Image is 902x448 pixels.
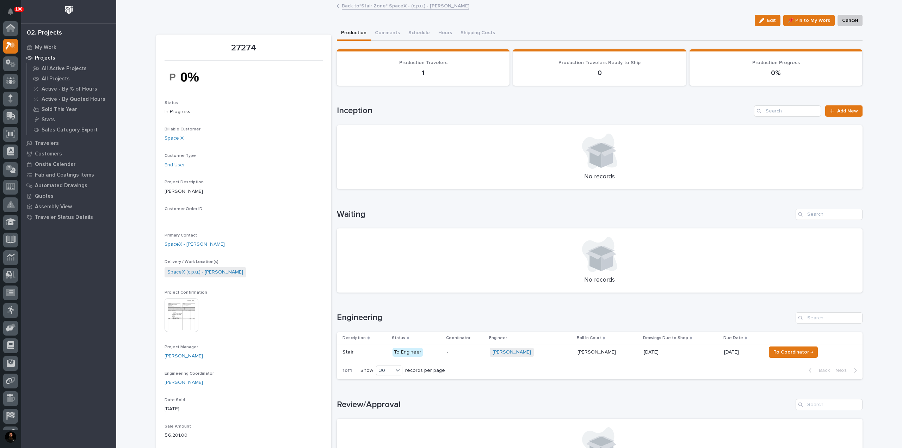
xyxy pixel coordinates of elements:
[35,183,87,189] p: Automated Drawings
[165,405,323,413] p: [DATE]
[752,60,800,65] span: Production Progress
[165,233,197,238] span: Primary Contact
[796,312,863,324] input: Search
[35,140,59,147] p: Travelers
[796,209,863,220] input: Search
[165,43,323,53] p: 27274
[815,367,830,374] span: Back
[837,109,858,113] span: Add New
[42,106,77,113] p: Sold This Year
[165,135,184,142] a: Space X
[698,69,854,77] p: 0%
[3,4,18,19] button: Notifications
[27,84,116,94] a: Active - By % of Hours
[165,207,203,211] span: Customer Order ID
[42,76,70,82] p: All Projects
[42,86,97,92] p: Active - By % of Hours
[825,105,862,117] a: Add New
[165,214,323,222] p: -
[165,379,203,386] a: [PERSON_NAME]
[446,334,470,342] p: Coordinator
[342,348,355,355] p: Stair
[165,101,178,105] span: Status
[337,362,358,379] p: 1 of 1
[35,204,72,210] p: Assembly View
[167,269,243,276] a: SpaceX (c.p.u.) - [PERSON_NAME]
[21,148,116,159] a: Customers
[493,349,531,355] a: [PERSON_NAME]
[577,348,617,355] p: [PERSON_NAME]
[165,398,185,402] span: Date Sold
[27,125,116,135] a: Sales Category Export
[27,115,116,124] a: Stats
[27,104,116,114] a: Sold This Year
[21,170,116,180] a: Fab and Coatings Items
[337,400,793,410] h1: Review/Approval
[723,334,743,342] p: Due Date
[62,4,75,17] img: Workspace Logo
[165,180,204,184] span: Project Description
[558,60,641,65] span: Production Travelers Ready to Ship
[796,399,863,410] input: Search
[434,26,456,41] button: Hours
[165,372,214,376] span: Engineering Coordinator
[644,348,660,355] p: [DATE]
[773,348,813,356] span: To Coordinator →
[21,180,116,191] a: Automated Drawings
[337,209,793,220] h1: Waiting
[754,105,821,117] div: Search
[165,108,323,116] p: In Progress
[165,424,191,429] span: Sale Amount
[27,29,62,37] div: 02. Projects
[35,161,76,168] p: Onsite Calendar
[783,15,835,26] button: 📌 Pin to My Work
[456,26,499,41] button: Shipping Costs
[337,26,371,41] button: Production
[393,348,423,357] div: To Engineer
[165,188,323,195] p: [PERSON_NAME]
[803,367,833,374] button: Back
[165,352,203,360] a: [PERSON_NAME]
[42,127,98,133] p: Sales Category Export
[165,161,185,169] a: End User
[35,214,93,221] p: Traveler Status Details
[9,8,18,20] div: Notifications100
[392,334,405,342] p: Status
[165,127,200,131] span: Billable Customer
[376,367,393,374] div: 30
[724,349,760,355] p: [DATE]
[21,191,116,201] a: Quotes
[165,154,196,158] span: Customer Type
[643,334,688,342] p: Drawings Due to Shop
[833,367,863,374] button: Next
[842,16,858,25] span: Cancel
[16,7,23,12] p: 100
[35,44,56,51] p: My Work
[404,26,434,41] button: Schedule
[399,60,447,65] span: Production Travelers
[35,151,62,157] p: Customers
[35,193,54,200] p: Quotes
[21,53,116,63] a: Projects
[337,313,793,323] h1: Engineering
[345,276,854,284] p: No records
[21,159,116,170] a: Onsite Calendar
[345,69,501,77] p: 1
[489,334,507,342] p: Engineer
[371,26,404,41] button: Comments
[342,334,366,342] p: Description
[3,430,18,444] button: users-avatar
[42,96,105,103] p: Active - By Quoted Hours
[165,290,207,295] span: Project Confirmation
[405,368,445,374] p: records per page
[769,346,818,358] button: To Coordinator →
[165,345,198,349] span: Project Manager
[35,172,94,178] p: Fab and Coatings Items
[788,16,830,25] span: 📌 Pin to My Work
[345,173,854,181] p: No records
[835,367,851,374] span: Next
[27,63,116,73] a: All Active Projects
[21,138,116,148] a: Travelers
